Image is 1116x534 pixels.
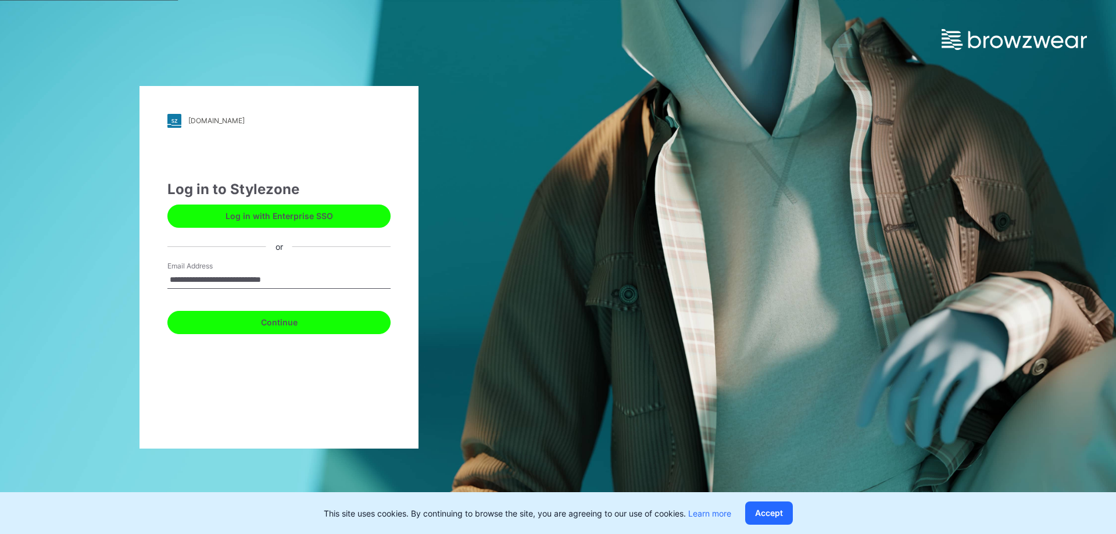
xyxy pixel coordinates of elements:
div: or [266,241,292,253]
p: This site uses cookies. By continuing to browse the site, you are agreeing to our use of cookies. [324,507,731,519]
div: Log in to Stylezone [167,179,391,200]
button: Accept [745,501,793,525]
img: stylezone-logo.562084cfcfab977791bfbf7441f1a819.svg [167,114,181,128]
label: Email Address [167,261,249,271]
div: [DOMAIN_NAME] [188,116,245,125]
button: Continue [167,311,391,334]
img: browzwear-logo.e42bd6dac1945053ebaf764b6aa21510.svg [942,29,1087,50]
a: Learn more [688,508,731,518]
a: [DOMAIN_NAME] [167,114,391,128]
button: Log in with Enterprise SSO [167,205,391,228]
